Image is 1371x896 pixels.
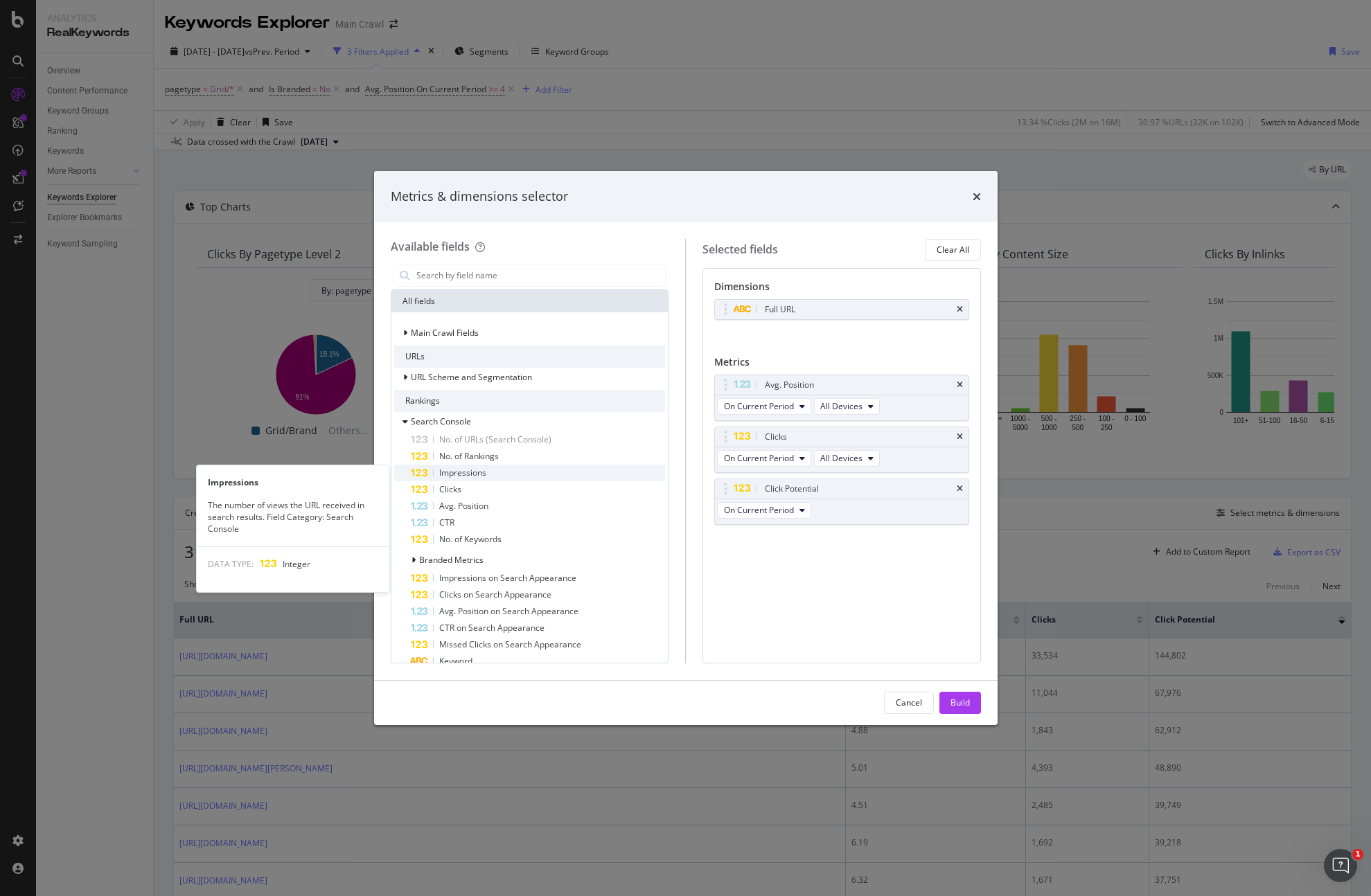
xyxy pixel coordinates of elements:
[374,171,998,725] div: modal
[884,692,934,714] button: Cancel
[439,638,581,650] span: Missed Clicks on Search Appearance
[439,572,576,584] span: Impressions on Search Appearance
[820,452,863,464] span: All Devices
[439,533,502,545] span: No. of Keywords
[957,433,963,441] div: times
[765,430,787,444] div: Clicks
[1352,849,1363,860] span: 1
[197,499,389,535] div: The number of views the URL received in search results. Field Category: Search Console
[714,427,969,473] div: ClickstimesOn Current PeriodAll Devices
[937,244,969,256] div: Clear All
[197,476,389,488] div: Impressions
[411,327,479,339] span: Main Crawl Fields
[724,400,794,412] span: On Current Period
[439,605,578,617] span: Avg. Position on Search Appearance
[439,500,488,512] span: Avg. Position
[896,697,922,708] div: Cancel
[394,390,666,412] div: Rankings
[439,589,551,600] span: Clicks on Search Appearance
[391,290,669,312] div: All fields
[724,452,794,464] span: On Current Period
[718,398,811,415] button: On Current Period
[765,303,795,316] div: Full URL
[765,378,814,392] div: Avg. Position
[714,355,969,375] div: Metrics
[814,398,880,415] button: All Devices
[973,188,981,206] div: times
[391,188,568,206] div: Metrics & dimensions selector
[925,239,981,261] button: Clear All
[419,554,484,566] span: Branded Metrics
[714,280,969,299] div: Dimensions
[439,655,472,667] span: Keyword
[1324,849,1357,882] iframe: Intercom live chat
[411,415,471,427] span: Search Console
[439,622,545,634] span: CTR on Search Appearance
[714,375,969,421] div: Avg. PositiontimesOn Current PeriodAll Devices
[411,371,532,383] span: URL Scheme and Segmentation
[439,483,461,495] span: Clicks
[714,478,969,525] div: Click PotentialtimesOn Current Period
[939,692,981,714] button: Build
[415,265,666,286] input: Search by field name
[394,346,666,368] div: URLs
[439,433,551,445] span: No. of URLs (Search Console)
[957,305,963,314] div: times
[391,239,470,254] div: Available fields
[718,502,811,519] button: On Current Period
[439,467,486,478] span: Impressions
[439,517,454,528] span: CTR
[765,482,819,496] div: Click Potential
[957,485,963,493] div: times
[439,450,499,462] span: No. of Rankings
[950,697,970,708] div: Build
[814,450,880,467] button: All Devices
[702,242,778,258] div: Selected fields
[714,299,969,320] div: Full URLtimes
[820,400,863,412] span: All Devices
[718,450,811,467] button: On Current Period
[957,381,963,389] div: times
[724,504,794,516] span: On Current Period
